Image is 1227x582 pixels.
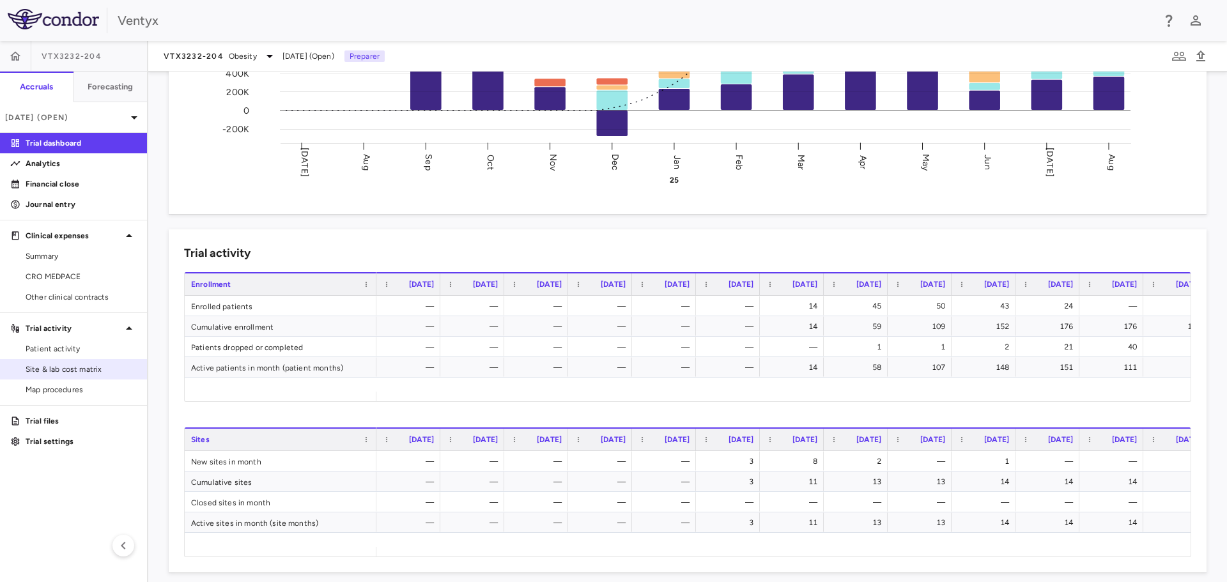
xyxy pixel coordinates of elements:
span: [DATE] [1176,435,1201,444]
div: 44 [1155,337,1201,357]
text: Nov [548,153,559,171]
div: — [1027,451,1073,471]
div: 1 [899,337,945,357]
div: 43 [963,296,1009,316]
div: — [644,512,690,533]
div: 14 [1155,471,1201,492]
tspan: -200K [222,124,249,135]
div: 24 [1027,296,1073,316]
div: 14 [1027,512,1073,533]
text: Apr [858,155,868,169]
div: — [452,512,498,533]
span: [DATE] [665,280,690,289]
div: 107 [899,357,945,378]
div: — [388,471,434,492]
span: Obesity [229,50,257,62]
div: Patients dropped or completed [185,337,376,356]
span: [DATE] [1176,280,1201,289]
span: [DATE] [537,280,562,289]
div: 14 [771,357,817,378]
text: Oct [485,154,496,169]
div: 14 [963,512,1009,533]
span: [DATE] [1112,435,1137,444]
div: 45 [835,296,881,316]
span: Other clinical contracts [26,291,137,303]
div: — [899,492,945,512]
div: Cumulative sites [185,471,376,491]
div: — [580,512,626,533]
div: — [707,357,753,378]
span: [DATE] [856,280,881,289]
div: — [452,296,498,316]
div: — [1027,492,1073,512]
p: Financial close [26,178,137,190]
span: VTX3232-204 [164,51,224,61]
div: — [516,512,562,533]
div: 21 [1027,337,1073,357]
div: 148 [963,357,1009,378]
span: [DATE] [729,435,753,444]
div: — [963,492,1009,512]
div: 176 [1155,316,1201,337]
div: — [1091,492,1137,512]
span: [DATE] [920,280,945,289]
div: — [1155,492,1201,512]
span: [DATE] [665,435,690,444]
text: [DATE] [1044,148,1055,177]
div: — [644,296,690,316]
img: logo-full-SnFGN8VE.png [8,9,99,29]
span: [DATE] [984,280,1009,289]
span: [DATE] (Open) [282,50,334,62]
div: — [516,316,562,337]
div: 151 [1027,357,1073,378]
div: — [644,337,690,357]
div: — [452,316,498,337]
text: Sep [423,154,434,170]
div: — [452,337,498,357]
div: — [644,357,690,378]
div: — [707,296,753,316]
tspan: 400K [226,68,249,79]
span: [DATE] [537,435,562,444]
div: 11 [771,471,817,492]
text: May [920,153,931,171]
h6: Forecasting [88,81,134,93]
p: Journal entry [26,199,137,210]
div: 14 [1027,471,1073,492]
span: [DATE] [856,435,881,444]
div: 14 [1155,512,1201,533]
div: — [516,296,562,316]
span: Site & lab cost matrix [26,364,137,375]
span: Map procedures [26,384,137,395]
div: — [580,492,626,512]
span: Sites [191,435,210,444]
span: [DATE] [792,280,817,289]
div: — [388,316,434,337]
span: Patient activity [26,343,137,355]
div: 14 [963,471,1009,492]
p: Trial activity [26,323,121,334]
div: 3 [707,512,753,533]
p: Trial settings [26,436,137,447]
div: 2 [963,337,1009,357]
div: — [644,471,690,492]
text: Aug [1106,154,1117,170]
div: — [771,337,817,357]
p: Analytics [26,158,137,169]
span: [DATE] [792,435,817,444]
div: — [388,337,434,357]
span: [DATE] [984,435,1009,444]
div: 11 [771,512,817,533]
div: 3 [707,451,753,471]
div: Ventyx [118,11,1153,30]
tspan: 200K [226,86,249,97]
span: [DATE] [409,280,434,289]
text: 25 [670,176,679,185]
text: [DATE] [299,148,310,177]
div: — [580,316,626,337]
text: Feb [734,154,745,169]
div: — [644,492,690,512]
div: — [452,471,498,492]
div: — [771,492,817,512]
span: [DATE] [1112,280,1137,289]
